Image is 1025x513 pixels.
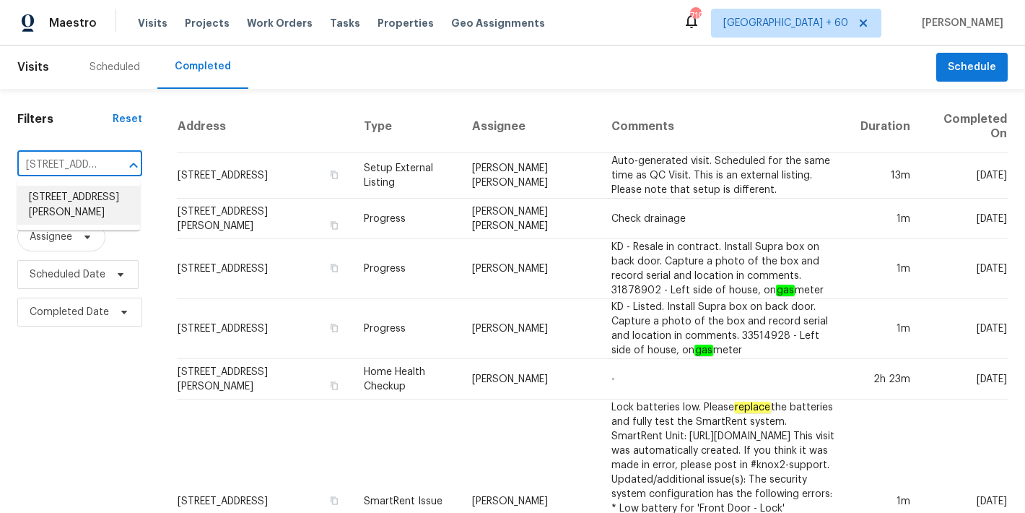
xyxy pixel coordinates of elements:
li: [STREET_ADDRESS][PERSON_NAME] [17,186,140,225]
td: [STREET_ADDRESS] [177,299,352,359]
td: Progress [352,299,461,359]
span: Projects [185,16,230,30]
button: Copy Address [328,168,341,181]
th: Comments [600,100,849,153]
td: [STREET_ADDRESS][PERSON_NAME] [177,359,352,400]
th: Assignee [461,100,600,153]
td: 1m [849,299,922,359]
td: Progress [352,199,461,239]
span: Scheduled Date [30,267,105,282]
span: Assignee [30,230,72,244]
button: Close [123,155,144,176]
td: [DATE] [922,299,1008,359]
td: [STREET_ADDRESS] [177,153,352,199]
td: Auto-generated visit. Scheduled for the same time as QC Visit. This is an external listing. Pleas... [600,153,849,199]
td: [PERSON_NAME] [PERSON_NAME] [461,153,600,199]
td: Progress [352,239,461,299]
span: Work Orders [247,16,313,30]
span: Visits [138,16,167,30]
th: Type [352,100,461,153]
h1: Filters [17,112,113,126]
td: Check drainage [600,199,849,239]
button: Copy Address [328,322,341,335]
button: Schedule [936,53,1008,82]
td: 1m [849,239,922,299]
span: Tasks [330,18,360,28]
button: Copy Address [328,219,341,232]
em: gas [776,285,795,296]
td: 2h 23m [849,359,922,400]
span: Geo Assignments [451,16,545,30]
td: 13m [849,153,922,199]
td: [DATE] [922,239,1008,299]
span: Schedule [948,59,996,77]
div: Scheduled [90,60,140,74]
th: Completed On [922,100,1008,153]
td: [PERSON_NAME] [461,359,600,400]
td: 1m [849,199,922,239]
th: Duration [849,100,922,153]
td: [PERSON_NAME] [461,239,600,299]
button: Copy Address [328,379,341,392]
div: Completed [175,59,231,74]
span: Maestro [49,16,97,30]
button: Copy Address [328,494,341,507]
td: [DATE] [922,199,1008,239]
span: Visits [17,51,49,83]
em: replace [734,402,771,413]
td: Setup External Listing [352,153,461,199]
td: - [600,359,849,400]
em: gas [694,345,713,356]
span: Completed Date [30,305,109,319]
input: Search for an address... [17,154,102,176]
td: [STREET_ADDRESS][PERSON_NAME] [177,199,352,239]
span: [PERSON_NAME] [916,16,1003,30]
td: [PERSON_NAME] [PERSON_NAME] [461,199,600,239]
td: [DATE] [922,359,1008,400]
td: Home Health Checkup [352,359,461,400]
td: [PERSON_NAME] [461,299,600,359]
th: Address [177,100,352,153]
span: Properties [378,16,434,30]
td: KD - Listed. Install Supra box on back door. Capture a photo of the box and record serial and loc... [600,299,849,359]
div: Reset [113,112,142,126]
button: Copy Address [328,262,341,275]
td: [STREET_ADDRESS] [177,239,352,299]
td: [DATE] [922,153,1008,199]
div: 719 [690,9,700,23]
td: KD - Resale in contract. Install Supra box on back door. Capture a photo of the box and record se... [600,239,849,299]
span: [GEOGRAPHIC_DATA] + 60 [723,16,848,30]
